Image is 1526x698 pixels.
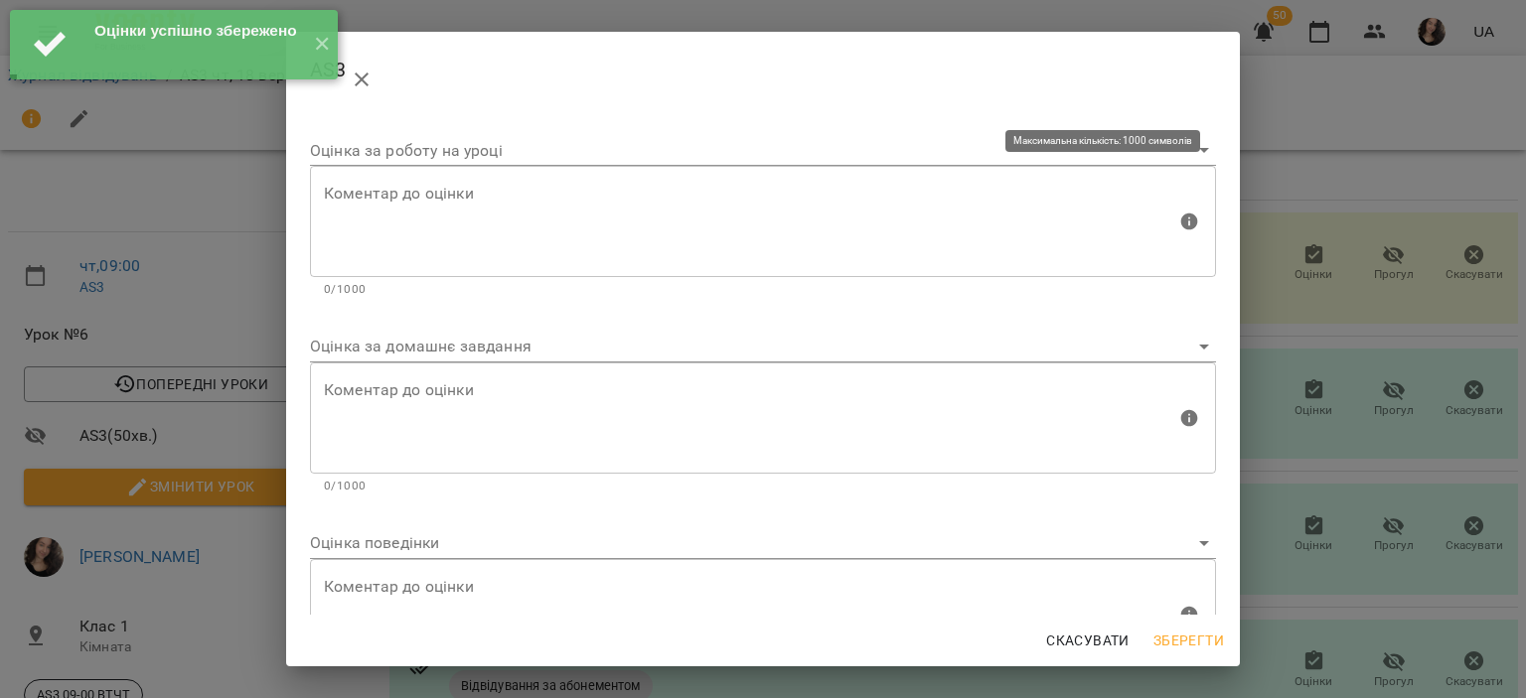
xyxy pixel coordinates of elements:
[324,280,1202,300] p: 0/1000
[1038,623,1138,658] button: Скасувати
[324,477,1202,496] p: 0/1000
[1153,628,1224,652] span: Зберегти
[310,559,1216,692] div: Максимальна кількість: 1000 символів
[338,56,385,103] button: close
[310,48,1216,95] h2: AS3
[94,20,298,42] div: Оцінки успішно збережено
[1046,628,1130,652] span: Скасувати
[310,362,1216,495] div: Максимальна кількість: 1000 символів
[1145,623,1232,658] button: Зберегти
